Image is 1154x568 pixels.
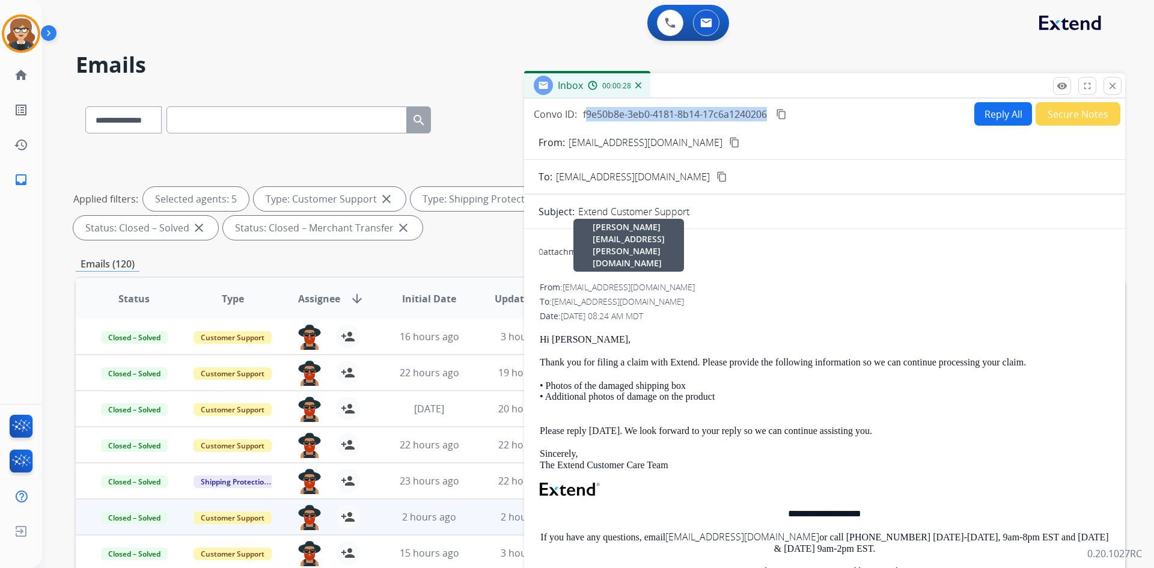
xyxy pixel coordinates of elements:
span: 2 hours ago [402,510,456,524]
span: 23 hours ago [400,474,459,487]
h2: Emails [76,53,1125,77]
span: Customer Support [194,367,272,380]
p: Thank you for filing a claim with Extend. Please provide the following information so we can cont... [540,357,1110,368]
span: Shipping Protection [194,475,276,488]
span: Updated Date [495,292,561,306]
img: agent-avatar [298,361,322,386]
span: Closed – Solved [101,403,168,416]
mat-icon: content_copy [729,137,740,148]
img: avatar [4,17,38,50]
span: Closed – Solved [101,475,168,488]
mat-icon: arrow_downward [350,292,364,306]
span: 22 hours ago [498,474,558,487]
mat-icon: fullscreen [1082,81,1093,91]
span: 22 hours ago [400,438,459,451]
mat-icon: person_add [341,365,355,380]
mat-icon: person_add [341,474,355,488]
span: 15 hours ago [400,546,459,560]
span: [EMAIL_ADDRESS][DOMAIN_NAME] [552,296,684,307]
span: [DATE] 08:24 AM MDT [561,310,643,322]
div: Status: Closed – Merchant Transfer [223,216,423,240]
mat-icon: search [412,113,426,127]
mat-icon: person_add [341,546,355,560]
mat-icon: person_add [341,329,355,344]
mat-icon: content_copy [776,109,787,120]
mat-icon: person_add [341,438,355,452]
p: Sincerely, The Extend Customer Care Team [540,448,1110,471]
div: attachments [539,246,594,258]
p: Convo ID: [534,107,577,121]
span: [PERSON_NAME][EMAIL_ADDRESS][PERSON_NAME][DOMAIN_NAME] [573,219,684,272]
mat-icon: list_alt [14,103,28,117]
img: Extend Logo [540,483,600,496]
div: Date: [540,310,1110,322]
span: Assignee [298,292,340,306]
span: Closed – Solved [101,367,168,380]
span: Customer Support [194,439,272,452]
button: Secure Notes [1036,102,1120,126]
div: Selected agents: 5 [143,187,249,211]
p: Subject: [539,204,575,219]
span: Closed – Solved [101,548,168,560]
span: 00:00:28 [602,81,631,91]
p: Extend Customer Support [578,204,689,219]
p: 0.20.1027RC [1087,546,1142,561]
p: Hi [PERSON_NAME], [540,334,1110,345]
span: Customer Support [194,331,272,344]
span: 3 hours ago [501,546,555,560]
p: Please reply [DATE]. We look forward to your reply so we can continue assisting you. [540,426,1110,436]
mat-icon: inbox [14,173,28,187]
span: Closed – Solved [101,331,168,344]
span: Closed – Solved [101,512,168,524]
span: Inbox [558,79,583,92]
span: 16 hours ago [400,330,459,343]
img: agent-avatar [298,325,322,350]
span: 2 hours ago [501,510,555,524]
span: f9e50b8e-3eb0-4181-8b14-17c6a1240206 [583,108,767,121]
p: Emails (120) [76,257,139,272]
mat-icon: person_add [341,510,355,524]
p: • Photos of the damaged shipping box • Additional photos of damage on the product [540,380,1110,414]
div: From: [540,281,1110,293]
mat-icon: home [14,68,28,82]
mat-icon: close [192,221,206,235]
span: [EMAIL_ADDRESS][DOMAIN_NAME] [556,169,710,184]
mat-icon: close [396,221,411,235]
mat-icon: content_copy [716,171,727,182]
p: [EMAIL_ADDRESS][DOMAIN_NAME] [569,135,722,150]
span: [DATE] [414,402,444,415]
div: To: [540,296,1110,308]
span: Status [118,292,150,306]
span: 3 hours ago [501,330,555,343]
span: Customer Support [194,548,272,560]
span: Closed – Solved [101,439,168,452]
span: [EMAIL_ADDRESS][DOMAIN_NAME] [563,281,695,293]
div: Type: Shipping Protection [411,187,568,211]
mat-icon: history [14,138,28,152]
img: agent-avatar [298,505,322,530]
mat-icon: close [1107,81,1118,91]
img: agent-avatar [298,433,322,458]
mat-icon: remove_red_eye [1057,81,1067,91]
img: agent-avatar [298,397,322,422]
span: Initial Date [402,292,456,306]
p: To: [539,169,552,184]
span: Customer Support [194,512,272,524]
span: Customer Support [194,403,272,416]
span: 22 hours ago [498,438,558,451]
span: 0 [539,246,543,257]
span: 22 hours ago [400,366,459,379]
p: If you have any questions, email or call [PHONE_NUMBER] [DATE]-[DATE], 9am-8pm EST and [DATE] & [... [540,531,1110,554]
button: Reply All [974,102,1032,126]
span: Type [222,292,244,306]
a: [EMAIL_ADDRESS][DOMAIN_NAME] [665,530,819,543]
mat-icon: close [379,192,394,206]
div: Type: Customer Support [254,187,406,211]
span: 20 hours ago [498,402,558,415]
mat-icon: person_add [341,402,355,416]
p: From: [539,135,565,150]
p: Applied filters: [73,192,138,206]
div: Status: Closed – Solved [73,216,218,240]
span: 19 hours ago [498,366,558,379]
img: agent-avatar [298,541,322,566]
